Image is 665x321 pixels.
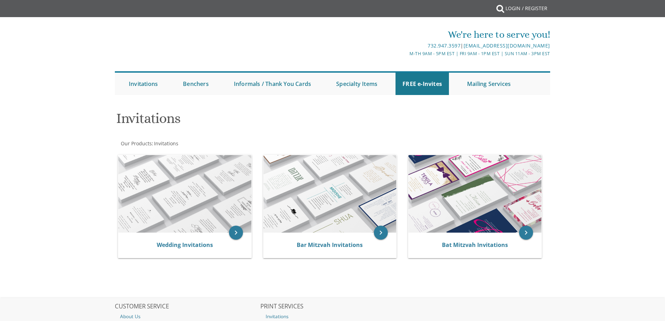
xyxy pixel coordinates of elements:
[297,241,363,249] a: Bar Mitzvah Invitations
[260,303,405,310] h2: PRINT SERVICES
[115,312,259,321] a: About Us
[115,140,333,147] div: :
[118,155,251,233] img: Wedding Invitations
[374,226,388,240] a: keyboard_arrow_right
[116,111,401,131] h1: Invitations
[260,312,405,321] a: Invitations
[260,28,550,42] div: We're here to serve you!
[154,140,178,147] span: Invitations
[227,73,318,95] a: Informals / Thank You Cards
[264,155,397,233] img: Bar Mitzvah Invitations
[115,303,259,310] h2: CUSTOMER SERVICE
[153,140,178,147] a: Invitations
[122,73,165,95] a: Invitations
[260,50,550,57] div: M-Th 9am - 5pm EST | Fri 9am - 1pm EST | Sun 11am - 3pm EST
[260,42,550,50] div: |
[428,42,460,49] a: 732.947.3597
[408,155,541,233] img: Bat Mitzvah Invitations
[329,73,384,95] a: Specialty Items
[519,226,533,240] a: keyboard_arrow_right
[157,241,213,249] a: Wedding Invitations
[229,226,243,240] a: keyboard_arrow_right
[176,73,216,95] a: Benchers
[396,73,449,95] a: FREE e-Invites
[460,73,518,95] a: Mailing Services
[464,42,550,49] a: [EMAIL_ADDRESS][DOMAIN_NAME]
[120,140,152,147] a: Our Products
[442,241,508,249] a: Bat Mitzvah Invitations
